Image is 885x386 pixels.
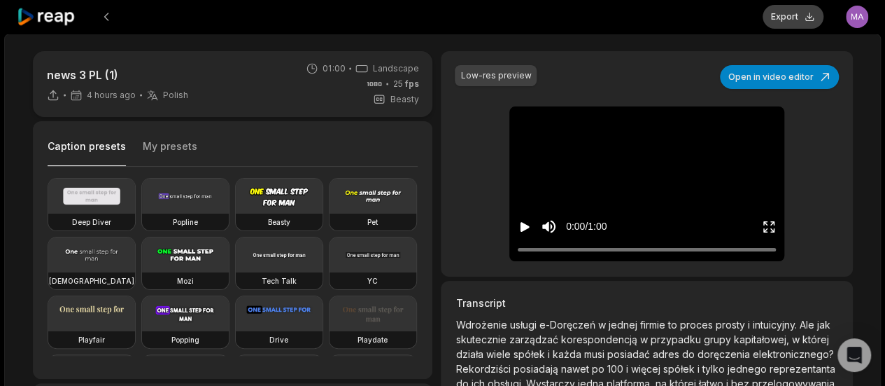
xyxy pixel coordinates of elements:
[727,363,769,375] span: jednego
[639,319,667,331] span: firmie
[404,78,418,89] span: fps
[372,62,418,75] span: Landscape
[667,319,679,331] span: to
[518,214,532,240] button: Play video
[455,296,837,310] h3: Transcript
[72,216,111,228] h3: Deep Diver
[715,319,747,331] span: prosty
[171,334,199,345] h3: Popping
[703,333,733,345] span: grupy
[268,216,290,228] h3: Beasty
[486,348,513,360] span: wiele
[460,69,531,82] div: Low-res preview
[552,348,583,360] span: każda
[752,348,833,360] span: elektronicznego?
[455,319,509,331] span: Wdrożenie
[720,65,839,89] button: Open in video editor
[367,275,378,287] h3: YC
[540,218,558,235] button: Mute sound
[566,219,607,234] div: 0:00 / 1:00
[48,139,126,167] button: Caption presets
[591,363,607,375] span: po
[262,275,297,287] h3: Tech Talk
[173,216,198,228] h3: Popline
[143,139,197,166] button: My presets
[697,363,702,375] span: i
[733,333,791,345] span: kapitałowej,
[625,363,630,375] span: i
[87,90,136,101] span: 4 hours ago
[607,348,652,360] span: posiadać
[560,333,639,345] span: korespondencją
[455,348,486,360] span: działa
[702,363,727,375] span: tylko
[837,338,871,372] div: Open Intercom Messenger
[513,348,547,360] span: spółek
[769,363,835,375] span: reprezentanta
[681,348,697,360] span: do
[455,333,509,345] span: skutecznie
[597,319,608,331] span: w
[791,333,802,345] span: w
[583,348,607,360] span: musi
[455,363,513,375] span: Rekordziści
[639,333,650,345] span: w
[269,334,288,345] h3: Drive
[652,348,681,360] span: adres
[509,319,539,331] span: usługi
[560,363,591,375] span: nawet
[747,319,752,331] span: i
[177,275,194,287] h3: Mozi
[357,334,388,345] h3: Playdate
[547,348,552,360] span: i
[392,78,418,90] span: 25
[49,275,134,287] h3: [DEMOGRAPHIC_DATA]
[539,319,597,331] span: e-Doręczeń
[752,319,799,331] span: intuicyjny.
[697,348,752,360] span: doręczenia
[802,333,828,345] span: której
[390,93,418,106] span: Beasty
[663,363,697,375] span: spółek
[816,319,830,331] span: jak
[679,319,715,331] span: proces
[630,363,663,375] span: więcej
[513,363,560,375] span: posiadają
[763,5,823,29] button: Export
[163,90,188,101] span: Polish
[323,62,345,75] span: 01:00
[608,319,639,331] span: jednej
[78,334,105,345] h3: Playfair
[650,333,703,345] span: przypadku
[607,363,625,375] span: 100
[367,216,378,228] h3: Pet
[47,67,188,83] p: news 3 PL (1)
[509,333,560,345] span: zarządzać
[762,214,776,240] button: Enter Fullscreen
[799,319,816,331] span: Ale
